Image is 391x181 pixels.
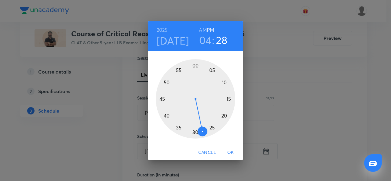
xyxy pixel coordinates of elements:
[216,34,228,46] button: 28
[157,34,189,47] button: [DATE]
[199,26,206,34] button: AM
[199,34,212,46] button: 04
[196,147,218,158] button: Cancel
[157,26,168,34] button: 2025
[198,149,216,156] span: Cancel
[223,149,238,156] span: OK
[212,34,214,46] h3: :
[221,147,240,158] button: OK
[207,26,214,34] button: PM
